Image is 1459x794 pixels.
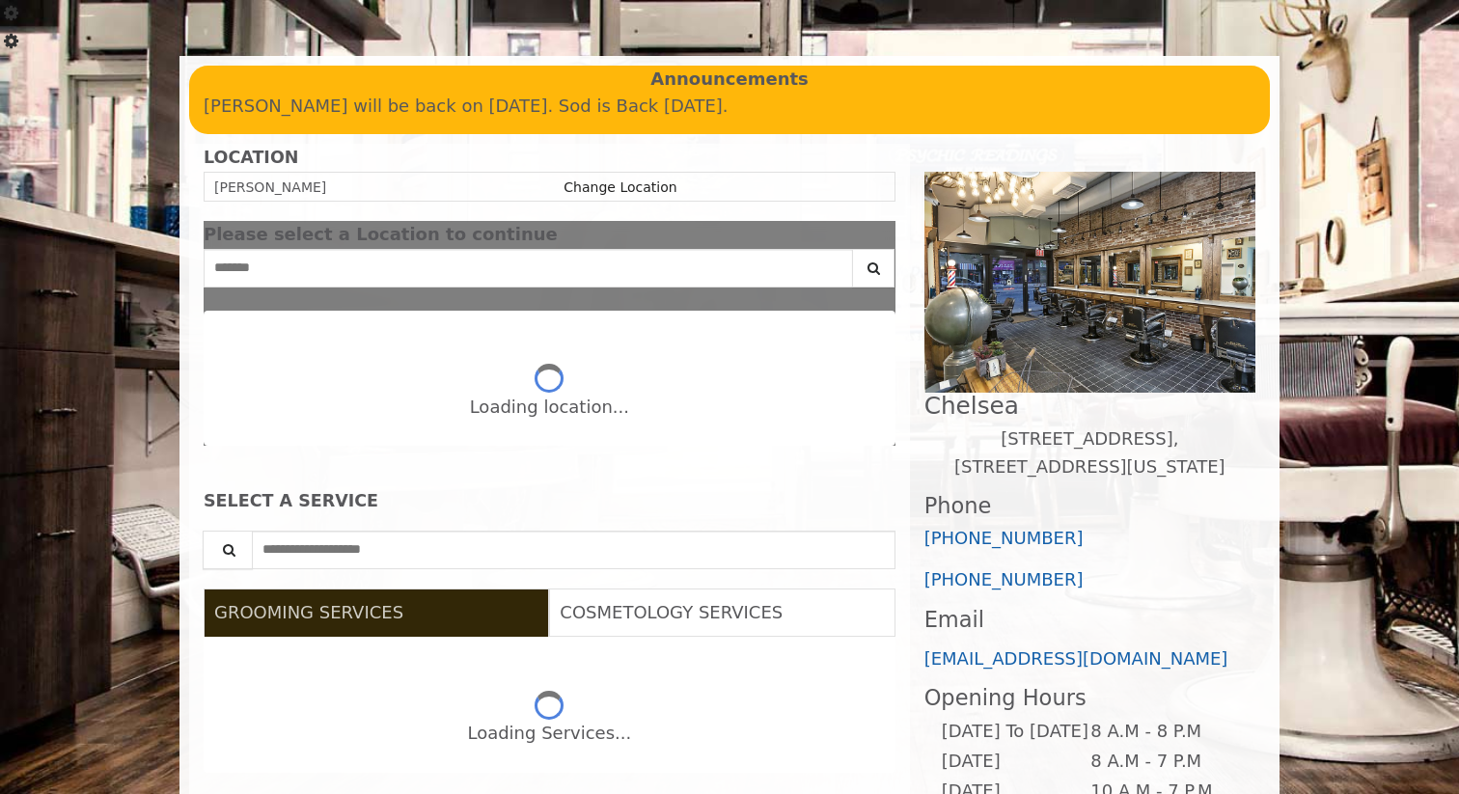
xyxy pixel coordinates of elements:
span: Please select a Location to continue [204,224,558,244]
input: Search Center [204,249,853,287]
td: 8 A.M - 8 P.M [1089,717,1239,747]
a: Change Location [564,179,676,195]
div: Loading Services... [467,720,631,748]
button: close dialog [867,229,895,241]
span: GROOMING SERVICES [214,602,403,622]
p: [PERSON_NAME] will be back on [DATE]. Sod is Back [DATE]. [204,93,1255,121]
td: [DATE] [941,747,1089,777]
span: [PERSON_NAME] [214,179,326,195]
div: Center Select [204,249,895,297]
i: Search button [863,261,885,275]
h3: Opening Hours [924,686,1255,710]
button: Service Search [203,531,253,569]
h2: Chelsea [924,393,1255,419]
b: LOCATION [204,148,298,167]
a: [EMAIL_ADDRESS][DOMAIN_NAME] [924,648,1228,669]
a: [PHONE_NUMBER] [924,569,1084,589]
h3: Phone [924,494,1255,518]
div: Grooming services [204,637,895,773]
div: Loading location... [470,394,629,422]
td: 8 A.M - 7 P.M [1089,747,1239,777]
b: Announcements [650,66,809,94]
span: COSMETOLOGY SERVICES [560,602,783,622]
a: [PHONE_NUMBER] [924,528,1084,548]
p: [STREET_ADDRESS],[STREET_ADDRESS][US_STATE] [924,425,1255,481]
div: SELECT A SERVICE [204,492,895,510]
h3: Email [924,608,1255,632]
td: [DATE] To [DATE] [941,717,1089,747]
